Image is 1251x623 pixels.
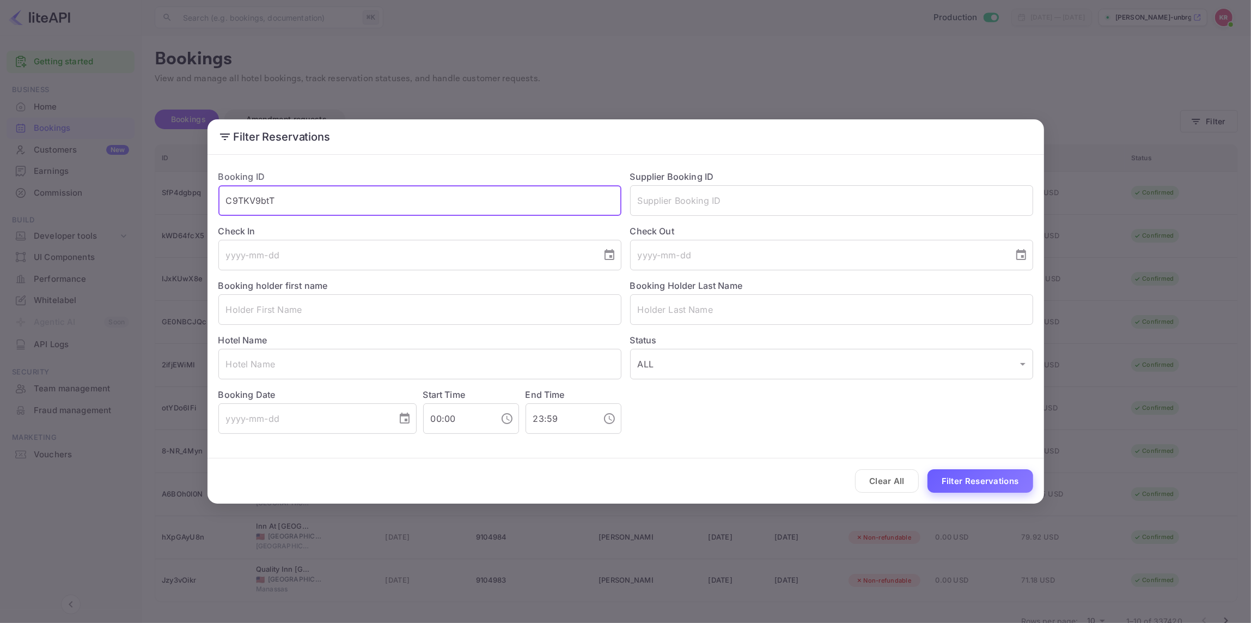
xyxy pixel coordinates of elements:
[218,349,621,379] input: Hotel Name
[394,408,416,430] button: Choose date
[630,185,1033,216] input: Supplier Booking ID
[208,119,1044,154] h2: Filter Reservations
[630,171,714,182] label: Supplier Booking ID
[218,403,389,434] input: yyyy-mm-dd
[218,171,265,182] label: Booking ID
[855,469,919,493] button: Clear All
[1010,244,1032,266] button: Choose date
[218,294,621,325] input: Holder First Name
[630,334,1033,347] label: Status
[927,469,1033,493] button: Filter Reservations
[423,403,492,434] input: hh:mm
[218,280,328,291] label: Booking holder first name
[630,294,1033,325] input: Holder Last Name
[630,225,1033,238] label: Check Out
[496,408,518,430] button: Choose time, selected time is 12:00 AM
[630,349,1033,379] div: ALL
[218,335,267,346] label: Hotel Name
[218,240,594,270] input: yyyy-mm-dd
[526,403,594,434] input: hh:mm
[599,408,620,430] button: Choose time, selected time is 11:59 PM
[599,244,620,266] button: Choose date
[630,240,1006,270] input: yyyy-mm-dd
[218,185,621,216] input: Booking ID
[423,389,466,400] label: Start Time
[526,389,565,400] label: End Time
[218,225,621,238] label: Check In
[630,280,743,291] label: Booking Holder Last Name
[218,388,417,401] label: Booking Date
